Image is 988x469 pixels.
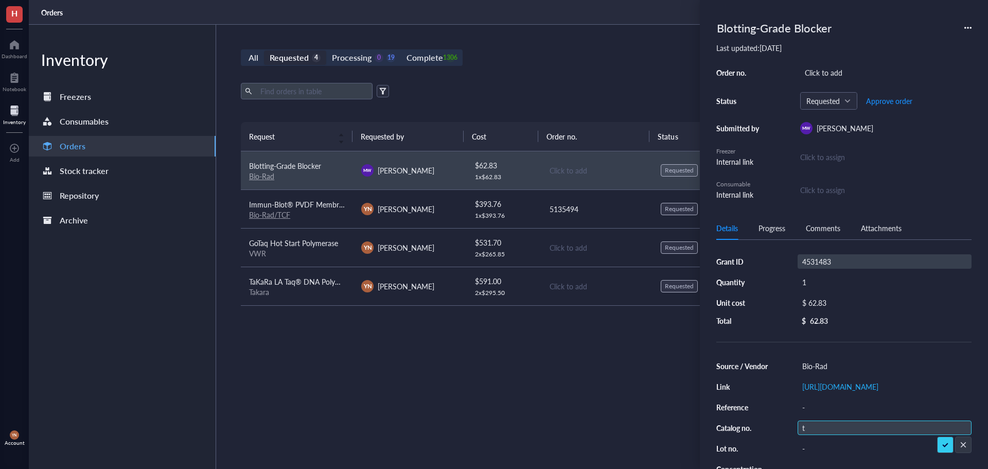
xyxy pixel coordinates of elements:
div: Blotting-Grade Blocker [712,16,836,39]
div: Account [5,440,25,446]
div: 1 [798,275,972,289]
div: Click to add [550,281,644,292]
span: [PERSON_NAME] [378,165,434,176]
div: Add [10,157,20,163]
div: 2 x $ 265.85 [475,250,533,258]
div: Requested [665,205,694,213]
span: [PERSON_NAME] [378,242,434,253]
div: Consumable [716,180,763,189]
div: Requested [665,244,694,252]
div: Link [716,382,769,391]
div: 1 x $ 62.83 [475,173,533,181]
div: 19 [386,54,395,62]
div: Freezer [716,147,763,156]
div: 4531483 [798,254,972,269]
div: Repository [60,188,99,203]
a: Notebook [3,70,26,92]
div: Processing [332,50,372,65]
span: MW [363,167,372,173]
div: Inventory [29,49,216,70]
div: Last updated: [DATE] [716,43,972,53]
a: Stock tracker [29,161,216,181]
a: Inventory [3,102,26,125]
button: Approve order [866,93,913,109]
div: $ 393.76 [475,198,533,210]
div: Order no. [716,68,763,77]
a: Freezers [29,86,216,107]
a: Orders [41,8,65,17]
div: Source / Vendor [716,361,769,371]
span: Immun-Blot® PVDF Membrane, Roll, 26 cm x 3.3 m, 1620177 [249,199,448,210]
div: - [798,441,972,456]
div: Quantity [716,277,769,287]
div: Requested [665,166,694,175]
span: TaKaRa LA Taq® DNA Polymerase (Mg2+ plus buffer) - 250 Units [249,276,457,287]
span: Approve order [866,97,912,105]
div: Stock tracker [60,164,109,178]
div: Bio-Rad [798,359,972,373]
div: Internal link [716,156,763,167]
a: [URL][DOMAIN_NAME] [802,381,878,392]
div: Lot no. [716,444,769,453]
div: - [798,400,972,414]
span: YN [363,282,372,290]
span: Request [249,131,332,142]
a: Consumables [29,111,216,132]
div: Requested [270,50,309,65]
span: MW [802,125,810,131]
div: 1 x $ 393.76 [475,212,533,220]
span: Requested [806,96,849,106]
a: Archive [29,210,216,231]
div: Grant ID [716,257,769,266]
td: Click to add [540,228,652,267]
td: 5135494 [540,189,652,228]
div: Comments [806,222,840,234]
span: YN [363,204,372,213]
div: Details [716,222,738,234]
div: Submitted by [716,124,763,133]
div: Requested [665,282,694,290]
th: Requested by [352,122,464,151]
span: Blotting-Grade Blocker [249,161,321,171]
div: Click to add [550,242,644,253]
span: H [11,7,17,20]
a: Repository [29,185,216,206]
div: Unit cost [716,298,769,307]
div: 0 [375,54,383,62]
td: Click to add [540,267,652,305]
div: Click to add [800,65,972,80]
th: Status [649,122,724,151]
div: VWR [249,249,345,258]
span: [PERSON_NAME] [378,281,434,291]
th: Order no. [538,122,650,151]
div: 1306 [446,54,455,62]
div: Takara [249,287,345,297]
span: GoTaq Hot Start Polymerase [249,238,338,248]
div: Orders [60,139,85,153]
div: Attachments [861,222,902,234]
a: Bio-Rad/TCF [249,210,290,220]
div: Freezers [60,90,91,104]
div: Archive [60,213,88,228]
div: 4 [312,54,321,62]
th: Request [241,122,352,151]
div: Total [716,316,769,325]
div: $ 591.00 [475,275,533,287]
div: Inventory [3,119,26,125]
div: Catalog no. [716,423,769,432]
div: Dashboard [2,53,27,59]
div: 2 x $ 295.50 [475,289,533,297]
div: $ 62.83 [475,160,533,171]
div: $ 62.83 [798,296,967,310]
div: Click to add [550,165,644,176]
span: [PERSON_NAME] [817,123,873,133]
span: YN [363,243,372,252]
div: $ 531.70 [475,237,533,248]
span: [PERSON_NAME] [378,204,434,214]
a: Dashboard [2,37,27,59]
a: Bio-Rad [249,171,274,181]
div: Click to assign [800,184,845,196]
div: segmented control [241,49,463,66]
a: Orders [29,136,216,157]
div: 5135494 [550,203,644,215]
